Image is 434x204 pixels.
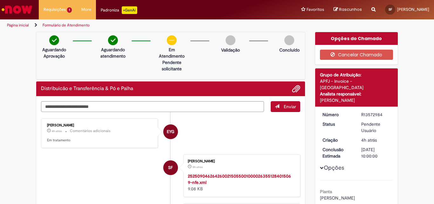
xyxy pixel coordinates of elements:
[271,101,300,112] button: Enviar
[292,85,300,93] button: Adicionar anexos
[318,146,357,159] dt: Conclusão Estimada
[361,146,391,159] div: [DATE] 10:00:00
[320,189,332,194] b: Planta
[318,121,357,127] dt: Status
[44,6,66,13] span: Requisições
[320,91,393,97] div: Analista responsável:
[52,129,62,133] span: 4h atrás
[315,32,398,45] div: Opções do Chamado
[361,121,391,134] div: Pendente Usuário
[41,86,133,92] h2: Distribuicão e Transferência & Pó e Palha Histórico de tíquete
[361,137,391,143] div: 27/09/2025 12:32:11
[122,6,137,14] p: +GenAi
[193,165,203,169] time: 27/09/2025 12:26:56
[188,173,294,192] div: 9.08 KB
[163,160,178,175] div: Samille Figueiredo
[47,138,153,143] p: Em tratamento
[1,3,33,16] img: ServiceNow
[167,35,177,45] img: circle-minus.png
[318,111,357,118] dt: Número
[70,128,111,134] small: Comentários adicionais
[320,72,393,78] div: Grupo de Atribuição:
[284,104,296,109] span: Enviar
[81,6,91,13] span: More
[320,50,393,60] button: Cancelar Chamado
[226,35,235,45] img: img-circle-grey.png
[361,137,377,143] span: 4h atrás
[47,123,153,127] div: [PERSON_NAME]
[67,7,72,13] span: 1
[279,47,300,53] p: Concluído
[43,23,90,28] a: Formulário de Atendimento
[284,35,294,45] img: img-circle-grey.png
[318,137,357,143] dt: Criação
[101,6,137,14] div: Padroniza
[389,7,392,11] span: SF
[188,173,291,185] a: 25250904626426002150550010000263551284015069-nfe.xml
[5,19,285,31] ul: Trilhas de página
[52,129,62,133] time: 27/09/2025 13:22:31
[307,6,324,13] span: Favoritos
[334,7,362,13] a: Rascunhos
[361,137,377,143] time: 27/09/2025 12:32:11
[39,46,70,59] p: Aguardando Aprovação
[7,23,29,28] a: Página inicial
[221,47,240,53] p: Validação
[156,59,187,72] p: Pendente solicitante
[361,111,391,118] div: R13572984
[397,7,429,12] span: [PERSON_NAME]
[156,46,187,59] p: Em Atendimento
[49,35,59,45] img: check-circle-green.png
[167,124,174,139] span: EYG
[168,160,173,175] span: SF
[339,6,362,12] span: Rascunhos
[193,165,203,169] span: 5h atrás
[188,159,294,163] div: [PERSON_NAME]
[320,195,355,201] span: [PERSON_NAME]
[41,101,264,112] textarea: Digite sua mensagem aqui...
[320,78,393,91] div: APFJ - Invoice - [GEOGRAPHIC_DATA]
[163,124,178,139] div: Emanuelle Yansen Greggio
[108,35,118,45] img: check-circle-green.png
[320,97,393,103] div: [PERSON_NAME]
[98,46,128,59] p: Aguardando atendimento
